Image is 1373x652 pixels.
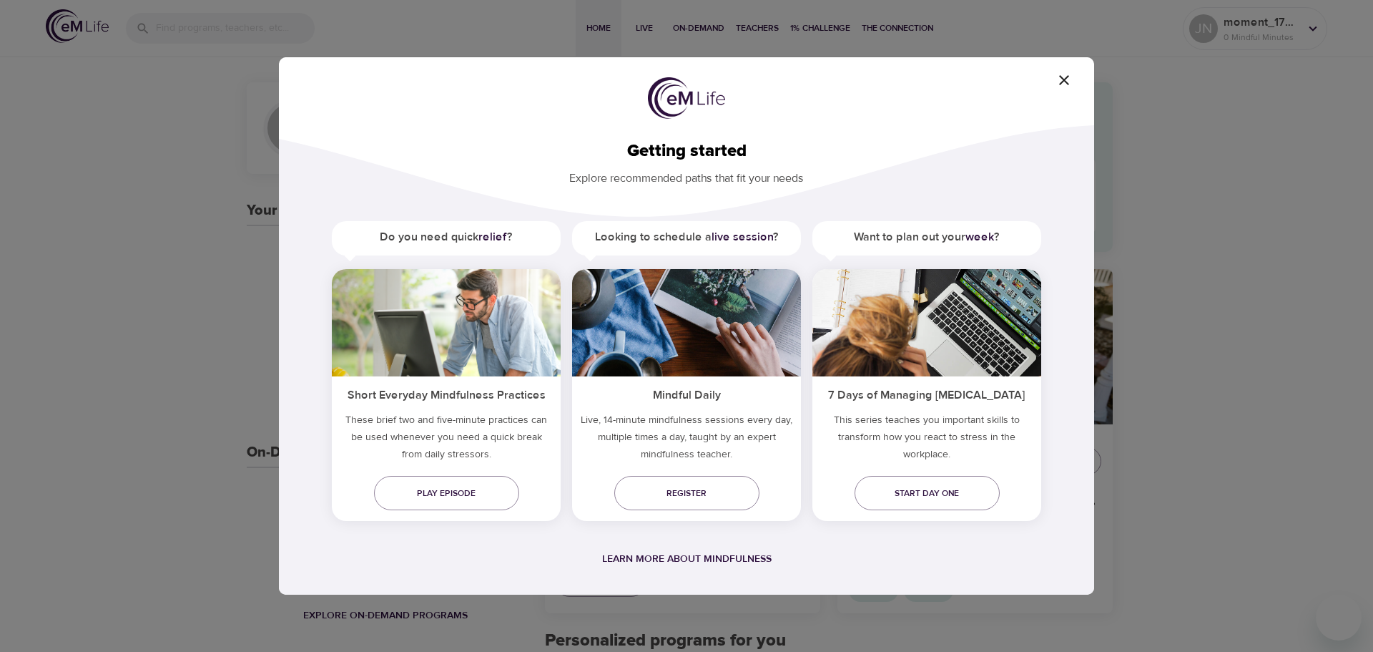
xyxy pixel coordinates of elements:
[572,269,801,376] img: ims
[332,412,561,469] h5: These brief two and five-minute practices can be used whenever you need a quick break from daily ...
[866,486,988,501] span: Start day one
[812,269,1041,376] img: ims
[648,77,725,119] img: logo
[812,221,1041,253] h5: Want to plan out your ?
[478,230,507,244] a: relief
[332,221,561,253] h5: Do you need quick ?
[712,230,773,244] a: live session
[855,476,1000,510] a: Start day one
[965,230,994,244] a: week
[812,412,1041,469] p: This series teaches you important skills to transform how you react to stress in the workplace.
[385,486,508,501] span: Play episode
[302,141,1071,162] h2: Getting started
[302,162,1071,187] p: Explore recommended paths that fit your needs
[626,486,748,501] span: Register
[614,476,759,510] a: Register
[812,376,1041,412] h5: 7 Days of Managing [MEDICAL_DATA]
[572,221,801,253] h5: Looking to schedule a ?
[332,269,561,376] img: ims
[332,376,561,412] h5: Short Everyday Mindfulness Practices
[374,476,519,510] a: Play episode
[572,376,801,412] h5: Mindful Daily
[572,412,801,469] p: Live, 14-minute mindfulness sessions every day, multiple times a day, taught by an expert mindful...
[602,553,772,565] a: Learn more about mindfulness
